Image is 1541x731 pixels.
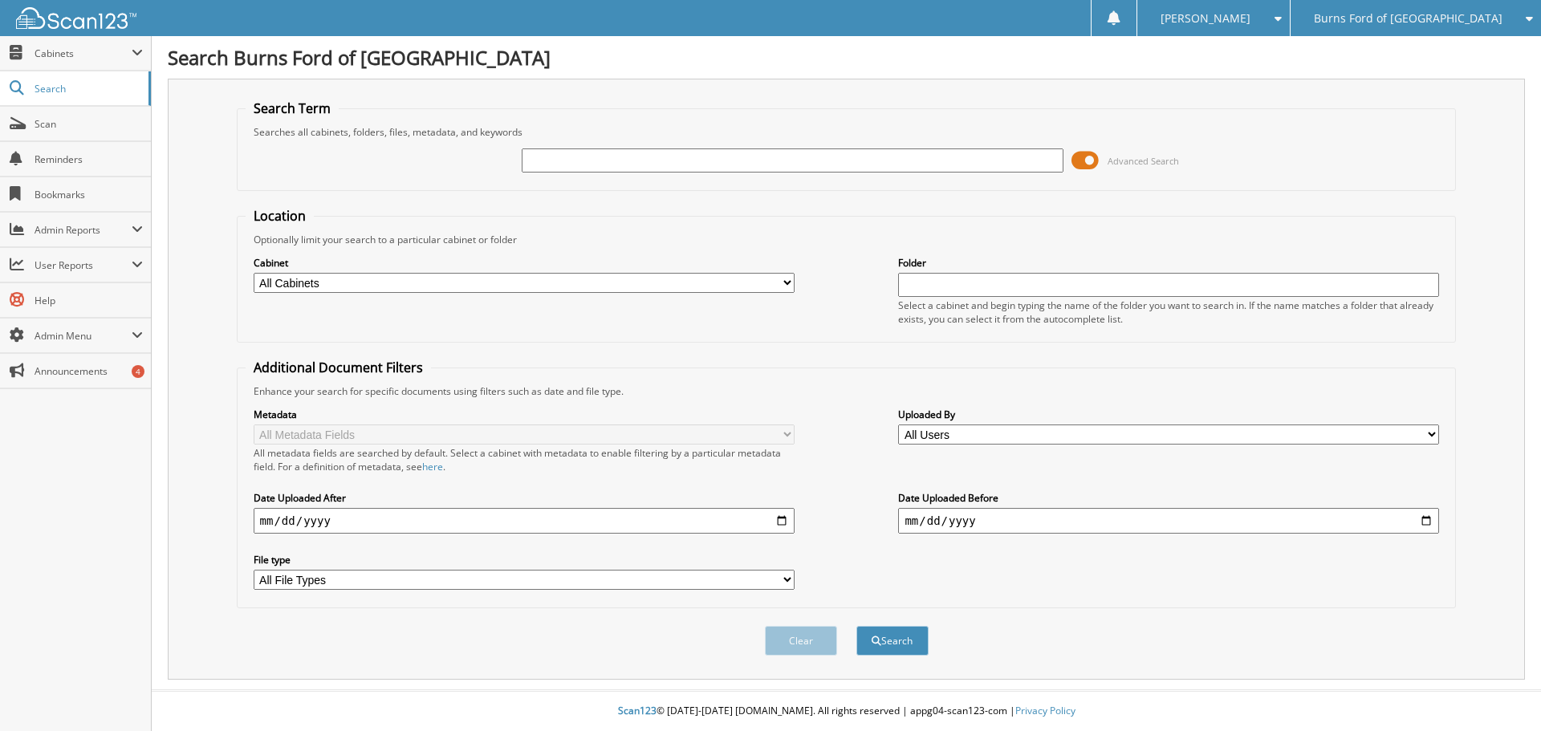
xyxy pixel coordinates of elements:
[898,256,1439,270] label: Folder
[35,188,143,201] span: Bookmarks
[898,508,1439,534] input: end
[898,408,1439,421] label: Uploaded By
[35,152,143,166] span: Reminders
[856,626,929,656] button: Search
[422,460,443,473] a: here
[246,233,1448,246] div: Optionally limit your search to a particular cabinet or folder
[765,626,837,656] button: Clear
[1015,704,1075,717] a: Privacy Policy
[898,491,1439,505] label: Date Uploaded Before
[246,99,339,117] legend: Search Term
[35,223,132,237] span: Admin Reports
[35,47,132,60] span: Cabinets
[1314,14,1502,23] span: Burns Ford of [GEOGRAPHIC_DATA]
[152,692,1541,731] div: © [DATE]-[DATE] [DOMAIN_NAME]. All rights reserved | appg04-scan123-com |
[35,294,143,307] span: Help
[168,44,1525,71] h1: Search Burns Ford of [GEOGRAPHIC_DATA]
[35,117,143,131] span: Scan
[254,408,795,421] label: Metadata
[35,258,132,272] span: User Reports
[254,446,795,473] div: All metadata fields are searched by default. Select a cabinet with metadata to enable filtering b...
[35,329,132,343] span: Admin Menu
[254,491,795,505] label: Date Uploaded After
[254,256,795,270] label: Cabinet
[1108,155,1179,167] span: Advanced Search
[1161,14,1250,23] span: [PERSON_NAME]
[35,82,140,95] span: Search
[246,384,1448,398] div: Enhance your search for specific documents using filters such as date and file type.
[246,207,314,225] legend: Location
[132,365,144,378] div: 4
[246,359,431,376] legend: Additional Document Filters
[246,125,1448,139] div: Searches all cabinets, folders, files, metadata, and keywords
[254,553,795,567] label: File type
[618,704,657,717] span: Scan123
[254,508,795,534] input: start
[898,298,1439,326] div: Select a cabinet and begin typing the name of the folder you want to search in. If the name match...
[35,364,143,378] span: Announcements
[16,7,136,29] img: scan123-logo-white.svg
